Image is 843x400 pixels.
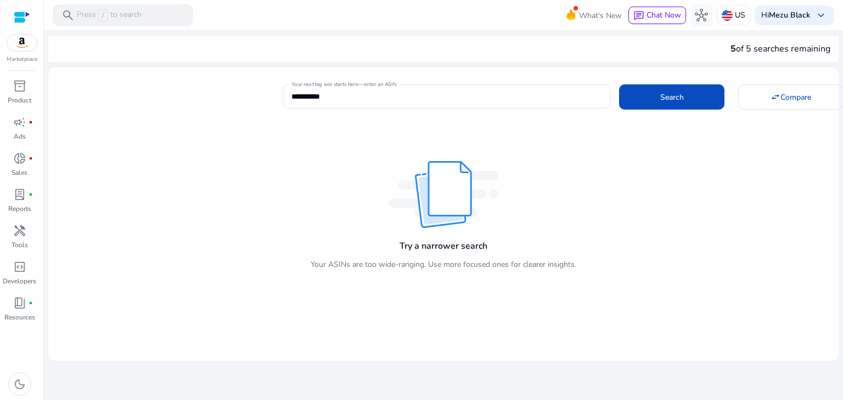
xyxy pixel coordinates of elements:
[695,9,708,22] span: hub
[690,4,712,26] button: hub
[12,168,27,178] p: Sales
[13,296,26,310] span: book_4
[628,7,686,24] button: chatChat Now
[29,156,33,161] span: fiber_manual_record
[61,9,75,22] span: search
[291,81,396,88] mat-label: Your next big win starts here—enter an ASIN
[771,92,780,102] mat-icon: swap_horiz
[12,240,28,250] p: Tools
[13,116,26,129] span: campaign
[13,152,26,165] span: donut_small
[730,42,830,55] div: of 5 searches remaining
[13,79,26,93] span: inventory_2
[4,312,35,322] p: Resources
[8,95,31,105] p: Product
[77,9,142,21] p: Press to search
[14,132,26,141] p: Ads
[814,9,828,22] span: keyboard_arrow_down
[619,84,724,110] button: Search
[311,259,576,270] p: Your ASINs are too wide-ranging. Use more focused ones for clearer insights.
[722,10,733,21] img: us.svg
[29,192,33,197] span: fiber_manual_record
[647,10,681,20] span: Chat Now
[730,43,736,55] span: 5
[98,9,108,21] span: /
[660,92,684,103] span: Search
[29,301,33,305] span: fiber_manual_record
[7,55,37,64] p: Marketplace
[735,5,745,25] p: US
[400,241,487,252] h4: Try a narrower search
[29,120,33,124] span: fiber_manual_record
[389,161,498,228] img: insuff.svg
[761,12,810,19] p: Hi
[13,378,26,391] span: dark_mode
[579,6,622,25] span: What's New
[13,188,26,201] span: lab_profile
[780,92,811,103] span: Compare
[8,204,31,214] p: Reports
[7,35,37,51] img: amazon.svg
[13,260,26,273] span: code_blocks
[13,224,26,237] span: handyman
[3,276,36,286] p: Developers
[633,10,644,21] span: chat
[769,10,810,20] b: Mezu Black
